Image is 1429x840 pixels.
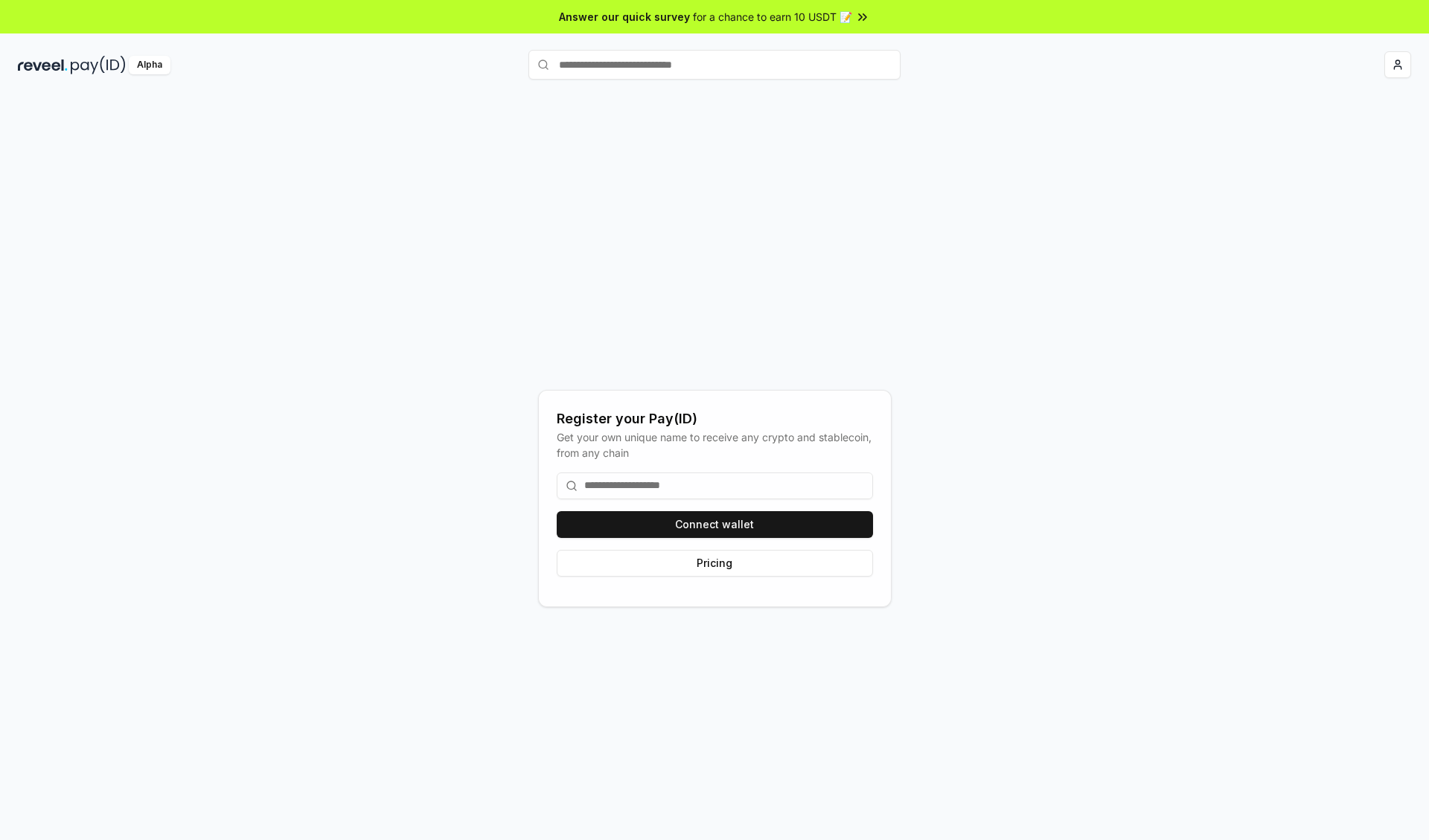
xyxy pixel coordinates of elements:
button: Pricing [557,550,873,577]
div: Register your Pay(ID) [557,408,873,429]
img: reveel_dark [18,56,68,74]
span: for a chance to earn 10 USDT 📝 [693,9,852,25]
img: pay_id [71,56,126,74]
button: Connect wallet [557,511,873,538]
div: Alpha [129,56,170,74]
div: Get your own unique name to receive any crypto and stablecoin, from any chain [557,429,873,461]
span: Answer our quick survey [559,9,690,25]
